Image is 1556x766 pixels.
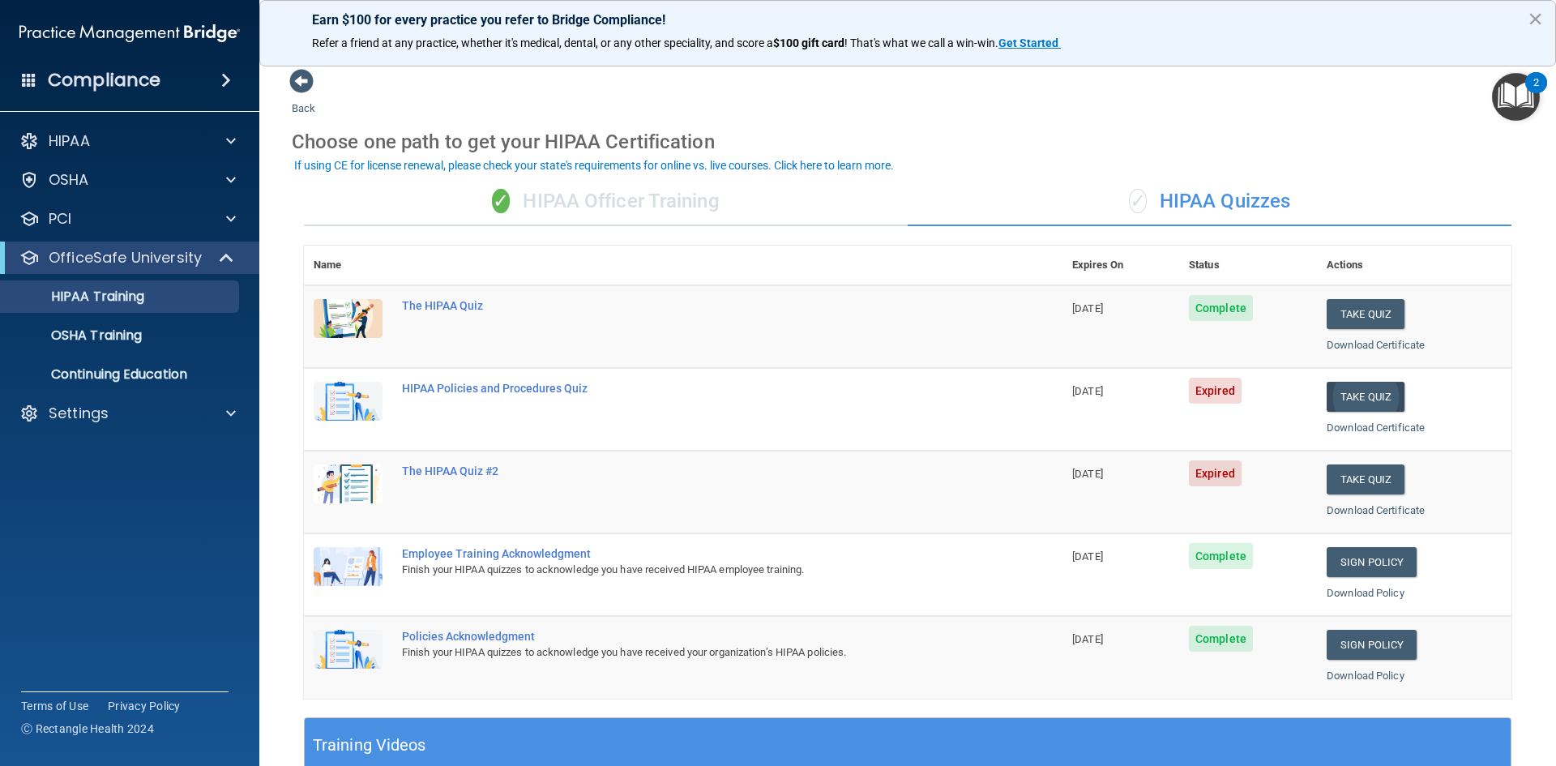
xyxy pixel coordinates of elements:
button: Take Quiz [1327,382,1404,412]
a: Sign Policy [1327,547,1417,577]
div: Policies Acknowledgment [402,630,981,643]
span: Expired [1189,378,1242,404]
div: Choose one path to get your HIPAA Certification [292,118,1524,165]
a: OfficeSafe University [19,248,235,267]
p: HIPAA Training [11,289,144,305]
p: Earn $100 for every practice you refer to Bridge Compliance! [312,12,1503,28]
span: [DATE] [1072,302,1103,315]
p: OfficeSafe University [49,248,202,267]
span: ! That's what we call a win-win. [844,36,998,49]
span: Complete [1189,543,1253,569]
div: HIPAA Officer Training [304,178,908,226]
a: Terms of Use [21,698,88,714]
a: Get Started [998,36,1061,49]
p: HIPAA [49,131,90,151]
div: 2 [1533,83,1539,104]
span: Expired [1189,460,1242,486]
span: Complete [1189,626,1253,652]
div: Finish your HIPAA quizzes to acknowledge you have received HIPAA employee training. [402,560,981,580]
p: PCI [49,209,71,229]
strong: $100 gift card [773,36,844,49]
a: HIPAA [19,131,236,151]
p: Continuing Education [11,366,232,383]
span: Complete [1189,295,1253,321]
div: Finish your HIPAA quizzes to acknowledge you have received your organization’s HIPAA policies. [402,643,981,662]
span: [DATE] [1072,633,1103,645]
strong: Get Started [998,36,1058,49]
span: [DATE] [1072,468,1103,480]
a: PCI [19,209,236,229]
button: Take Quiz [1327,299,1404,329]
div: HIPAA Quizzes [908,178,1511,226]
p: OSHA Training [11,327,142,344]
span: ✓ [1129,189,1147,213]
th: Expires On [1062,246,1179,285]
a: Sign Policy [1327,630,1417,660]
a: OSHA [19,170,236,190]
span: [DATE] [1072,385,1103,397]
a: Download Certificate [1327,339,1425,351]
p: OSHA [49,170,89,190]
button: Take Quiz [1327,464,1404,494]
th: Actions [1317,246,1511,285]
h4: Compliance [48,69,160,92]
button: If using CE for license renewal, please check your state's requirements for online vs. live cours... [292,157,896,173]
div: If using CE for license renewal, please check your state's requirements for online vs. live cours... [294,160,894,171]
span: Refer a friend at any practice, whether it's medical, dental, or any other speciality, and score a [312,36,773,49]
button: Open Resource Center, 2 new notifications [1492,73,1540,121]
span: ✓ [492,189,510,213]
th: Name [304,246,392,285]
div: HIPAA Policies and Procedures Quiz [402,382,981,395]
th: Status [1179,246,1317,285]
a: Download Policy [1327,587,1404,599]
img: PMB logo [19,17,240,49]
span: Ⓒ Rectangle Health 2024 [21,721,154,737]
h5: Training Videos [313,731,426,760]
a: Settings [19,404,236,423]
a: Download Certificate [1327,422,1425,434]
div: The HIPAA Quiz #2 [402,464,981,477]
a: Download Policy [1327,670,1404,682]
a: Privacy Policy [108,698,181,714]
button: Close [1528,6,1543,32]
div: The HIPAA Quiz [402,299,981,312]
p: Settings [49,404,109,423]
a: Back [292,83,315,114]
div: Employee Training Acknowledgment [402,547,981,560]
a: Download Certificate [1327,504,1425,516]
span: [DATE] [1072,550,1103,563]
